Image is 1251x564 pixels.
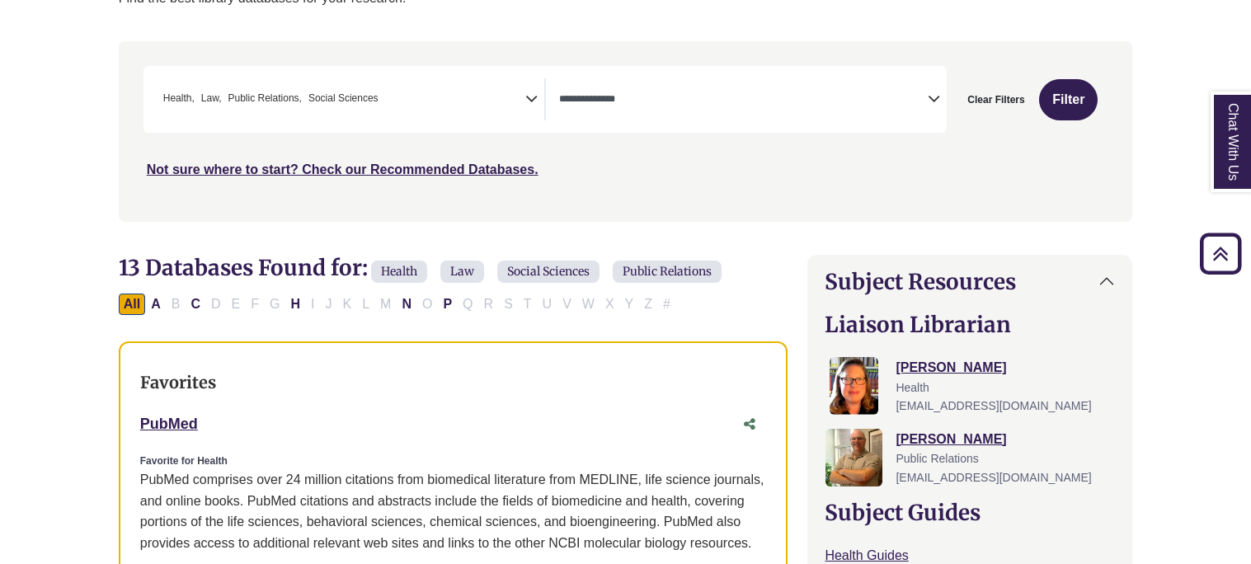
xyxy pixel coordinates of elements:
[119,294,145,315] button: All
[825,429,882,486] img: Nathan Farley
[146,294,166,315] button: Filter Results A
[286,294,306,315] button: Filter Results H
[825,548,908,562] a: Health Guides
[157,91,195,106] li: Health
[497,261,600,283] span: Social Sciences
[222,91,302,106] li: Public Relations
[140,373,767,392] h3: Favorites
[957,79,1035,120] button: Clear Filters
[896,399,1091,412] span: [EMAIL_ADDRESS][DOMAIN_NAME]
[613,261,722,283] span: Public Relations
[228,91,302,106] span: Public Relations
[140,469,767,553] p: PubMed comprises over 24 million citations from biomedical literature from MEDLINE, life science ...
[896,360,1006,374] a: [PERSON_NAME]
[201,91,222,106] span: Law
[397,294,416,315] button: Filter Results N
[371,261,427,283] span: Health
[119,41,1132,221] nav: Search filters
[119,296,677,310] div: Alpha-list to filter by first letter of database name
[163,91,195,106] span: Health
[302,91,379,106] li: Social Sciences
[438,294,457,315] button: Filter Results P
[808,256,1131,308] button: Subject Resources
[830,357,879,415] img: Jessica Moore
[440,261,484,283] span: Law
[825,312,1115,337] h2: Liaison Librarian
[308,91,379,106] span: Social Sciences
[896,471,1091,484] span: [EMAIL_ADDRESS][DOMAIN_NAME]
[140,416,198,432] a: PubMed
[825,500,1115,525] h2: Subject Guides
[896,452,978,465] span: Public Relations
[382,94,389,107] textarea: Search
[195,91,222,106] li: Law
[733,409,766,440] button: Share this database
[1039,79,1098,120] button: Submit for Search Results
[896,381,929,394] span: Health
[186,294,205,315] button: Filter Results C
[140,454,767,469] div: Favorite for Health
[119,254,368,281] span: 13 Databases Found for:
[1194,242,1247,265] a: Back to Top
[896,432,1006,446] a: [PERSON_NAME]
[559,94,928,107] textarea: Search
[147,162,538,176] a: Not sure where to start? Check our Recommended Databases.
